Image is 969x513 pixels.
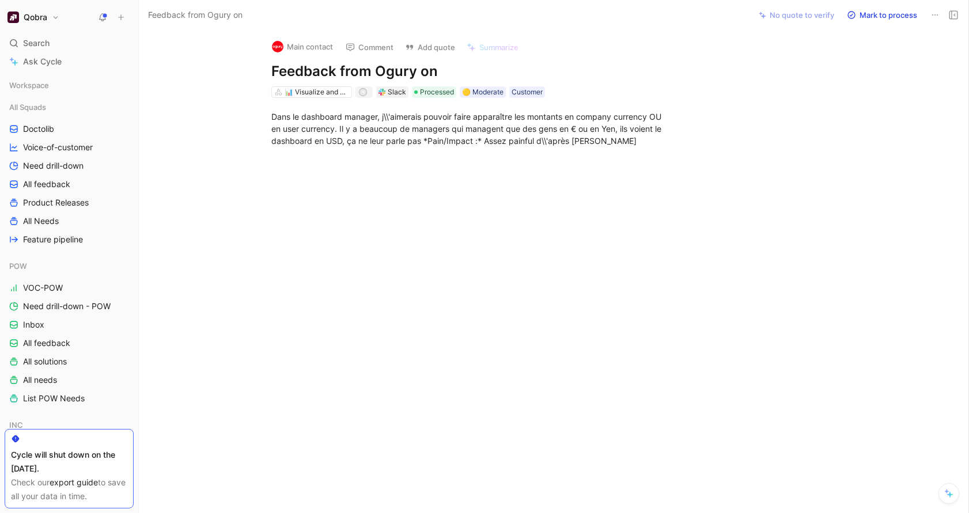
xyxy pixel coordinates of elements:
div: 🟡 Moderate [462,86,504,98]
span: Feedback from Ogury on [148,8,243,22]
div: All SquadsDoctolibVoice-of-customerNeed drill-downAll feedbackProduct ReleasesAll NeedsFeature pi... [5,98,134,248]
a: Ask Cycle [5,53,134,70]
a: All feedback [5,176,134,193]
span: All Needs [23,215,59,227]
button: No quote to verify [754,7,839,23]
div: Search [5,35,134,52]
h1: Feedback from Ogury on [271,62,670,81]
span: All Squads [9,101,46,113]
span: POW [9,260,27,272]
a: All needs [5,371,134,389]
div: All Squads [5,98,134,116]
div: Workspace [5,77,134,94]
span: Ask Cycle [23,55,62,69]
button: logoMain contact [267,38,338,55]
span: Summarize [479,42,518,52]
a: VOC-POW [5,279,134,297]
div: Cycle will shut down on the [DATE]. [11,448,127,476]
a: All solutions [5,353,134,370]
div: POW [5,257,134,275]
div: Processed [412,86,456,98]
a: Need drill-down - POW [5,298,134,315]
span: Inbox [23,319,44,330]
a: Feature pipeline [5,231,134,248]
a: Voice-of-customer [5,139,134,156]
button: QobraQobra [5,9,62,25]
span: Doctolib [23,123,54,135]
div: POWVOC-POWNeed drill-down - POWInboxAll feedbackAll solutionsAll needsList POW Needs [5,257,134,407]
span: Need drill-down - POW [23,301,111,312]
span: Search [23,36,50,50]
a: All Needs [5,212,134,230]
button: Summarize [461,39,524,55]
a: Product Releases [5,194,134,211]
button: Comment [340,39,399,55]
span: Feature pipeline [23,234,83,245]
a: Need drill-down [5,157,134,174]
img: Qobra [7,12,19,23]
a: export guide [50,477,98,487]
span: INC [9,419,23,431]
span: Processed [420,86,454,98]
div: Customer [512,86,543,98]
a: List POW Needs [5,390,134,407]
span: Workspace [9,79,49,91]
div: Dans le dashboard manager, j\\'aimerais pouvoir faire apparaître les montants en company currency... [271,111,670,147]
a: Doctolib [5,120,134,138]
span: All feedback [23,178,70,190]
span: All needs [23,374,57,386]
span: VOC-POW [23,282,63,294]
a: Inbox [5,316,134,333]
button: Mark to process [842,7,922,23]
div: INC [5,416,134,434]
span: All feedback [23,337,70,349]
span: Need drill-down [23,160,84,172]
div: 📊 Visualize and monitor insights [285,86,349,98]
span: Product Releases [23,197,89,208]
span: All solutions [23,356,67,367]
a: All feedback [5,335,134,352]
div: Slack [388,86,406,98]
div: n [359,89,366,96]
img: logo [272,41,283,52]
h1: Qobra [24,12,47,22]
button: Add quote [400,39,460,55]
div: Check our to save all your data in time. [11,476,127,503]
span: List POW Needs [23,393,85,404]
span: Voice-of-customer [23,142,93,153]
